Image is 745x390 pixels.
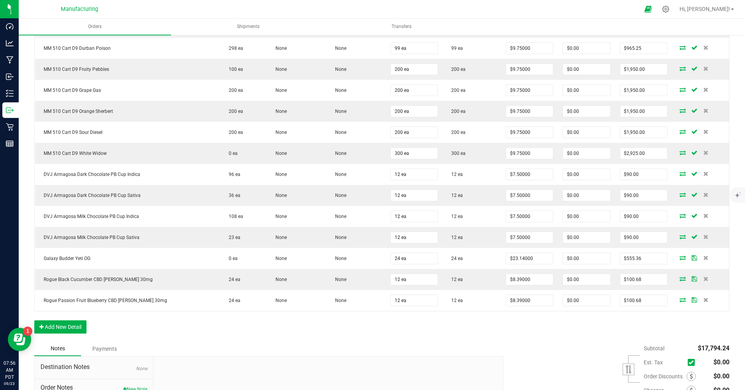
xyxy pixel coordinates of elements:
[272,46,287,51] span: None
[447,256,463,261] span: 24 ea
[620,295,667,306] input: 0
[700,276,712,281] span: Delete Order Detail
[447,130,466,135] span: 200 ea
[391,295,438,306] input: 0
[272,298,287,303] span: None
[700,192,712,197] span: Delete Order Detail
[331,46,346,51] span: None
[40,256,90,261] span: Galaxy Budder Yeti OG
[272,151,287,156] span: None
[700,213,712,218] span: Delete Order Detail
[225,109,243,114] span: 200 ea
[447,214,463,219] span: 12 ea
[447,109,466,114] span: 200 ea
[6,106,14,114] inline-svg: Outbound
[506,148,553,159] input: 0
[136,366,147,371] span: None
[700,45,712,50] span: Delete Order Detail
[331,235,346,240] span: None
[563,295,610,306] input: 0
[331,256,346,261] span: None
[40,88,101,93] span: MM 510 Cart D9 Grape Gas
[506,43,553,54] input: 0
[225,256,238,261] span: 0 ea
[563,274,610,285] input: 0
[6,39,14,47] inline-svg: Analytics
[700,234,712,239] span: Delete Order Detail
[391,64,438,75] input: 0
[6,56,14,64] inline-svg: Manufacturing
[225,151,238,156] span: 0 ea
[563,211,610,222] input: 0
[620,43,667,54] input: 0
[713,358,729,366] span: $0.00
[225,172,240,177] span: 96 ea
[6,23,14,30] inline-svg: Dashboard
[41,362,147,372] span: Destination Notes
[40,214,139,219] span: DVJ Armagosa Milk Chocolate PB Cup Indica
[689,129,700,134] span: Save Order Detail
[40,277,153,282] span: Rogue Black Cucumber CBD [PERSON_NAME] 30mg
[272,235,287,240] span: None
[23,327,32,336] iframe: Resource center unread badge
[506,85,553,96] input: 0
[391,85,438,96] input: 0
[506,232,553,243] input: 0
[563,43,610,54] input: 0
[391,43,438,54] input: 0
[620,106,667,117] input: 0
[391,232,438,243] input: 0
[272,67,287,72] span: None
[689,108,700,113] span: Save Order Detail
[700,255,712,260] span: Delete Order Detail
[620,232,667,243] input: 0
[620,85,667,96] input: 0
[563,232,610,243] input: 0
[225,214,243,219] span: 108 ea
[225,130,243,135] span: 200 ea
[272,256,287,261] span: None
[644,373,687,379] span: Order Discounts
[391,211,438,222] input: 0
[391,253,438,264] input: 0
[506,190,553,201] input: 0
[172,19,324,35] a: Shipments
[8,328,31,351] iframe: Resource center
[225,235,240,240] span: 23 ea
[620,274,667,285] input: 0
[563,190,610,201] input: 0
[272,172,287,177] span: None
[639,2,657,17] span: Open Ecommerce Menu
[563,106,610,117] input: 0
[506,127,553,138] input: 0
[447,88,466,93] span: 200 ea
[506,274,553,285] input: 0
[6,90,14,97] inline-svg: Inventory
[331,88,346,93] span: None
[506,64,553,75] input: 0
[506,211,553,222] input: 0
[325,19,478,35] a: Transfers
[40,193,141,198] span: DVJ Armagosa Dark Chocolate PB Cup Sativa
[331,214,346,219] span: None
[620,127,667,138] input: 0
[4,381,15,386] p: 09/23
[78,23,112,30] span: Orders
[620,64,667,75] input: 0
[447,46,463,51] span: 99 ea
[6,73,14,81] inline-svg: Inbound
[689,234,700,239] span: Save Order Detail
[331,172,346,177] span: None
[689,87,700,92] span: Save Order Detail
[689,150,700,155] span: Save Order Detail
[272,109,287,114] span: None
[40,130,102,135] span: MM 510 Cart D9 Sour Diesel
[381,23,422,30] span: Transfers
[391,169,438,180] input: 0
[391,274,438,285] input: 0
[563,64,610,75] input: 0
[700,129,712,134] span: Delete Order Detail
[620,169,667,180] input: 0
[6,123,14,131] inline-svg: Retail
[620,211,667,222] input: 0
